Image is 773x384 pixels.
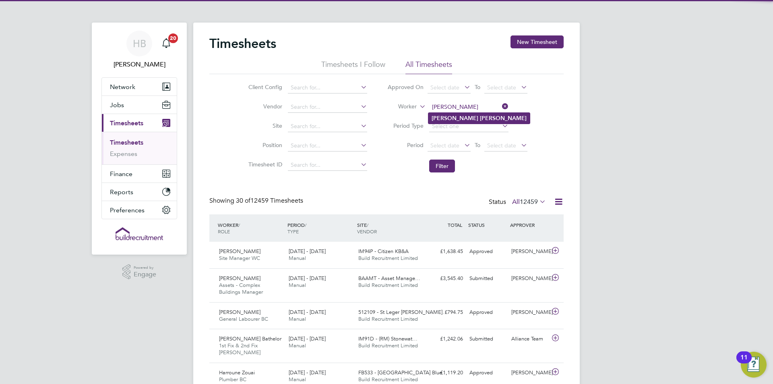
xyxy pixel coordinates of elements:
input: Search for... [429,102,508,113]
div: £794.75 [424,306,466,319]
li: All Timesheets [405,60,452,74]
span: Hayley Barrance [101,60,177,69]
span: Manual [289,255,306,262]
span: Build Recruitment Limited [358,316,418,322]
span: Assets - Complex Buildings Manager [219,282,263,295]
div: Approved [466,245,508,258]
span: Harroune Zouai [219,369,255,376]
span: Select date [430,84,459,91]
span: [DATE] - [DATE] [289,248,326,255]
input: Search for... [288,140,367,152]
span: To [472,82,483,92]
a: Expenses [110,150,137,158]
span: To [472,140,483,150]
span: HB [133,38,146,49]
span: [DATE] - [DATE] [289,275,326,282]
label: Client Config [246,83,282,91]
div: [PERSON_NAME] [508,306,550,319]
b: [PERSON_NAME] [480,115,527,122]
div: £1,638.45 [424,245,466,258]
button: Finance [102,165,177,183]
button: Jobs [102,96,177,114]
span: VENDOR [357,228,377,235]
span: Build Recruitment Limited [358,255,418,262]
div: Submitted [466,332,508,346]
span: Manual [289,282,306,289]
div: £1,242.06 [424,332,466,346]
span: Select date [430,142,459,149]
nav: Main navigation [92,23,187,255]
span: / [305,222,306,228]
button: Timesheets [102,114,177,132]
label: Approved On [387,83,424,91]
div: 11 [740,357,748,368]
input: Search for... [288,160,367,171]
span: Manual [289,342,306,349]
span: Network [110,83,135,91]
span: 1st Fix & 2nd Fix [PERSON_NAME] [219,342,260,356]
span: 12459 Timesheets [236,197,303,205]
span: IM91D - (RM) Stonewat… [358,335,418,342]
h2: Timesheets [209,35,276,52]
span: 20 [168,33,178,43]
span: Plumber BC [219,376,246,383]
li: Timesheets I Follow [321,60,385,74]
span: [PERSON_NAME] Bathelor [219,335,281,342]
span: / [238,222,240,228]
label: Timesheet ID [246,161,282,168]
span: TYPE [287,228,299,235]
span: Select date [487,84,516,91]
div: Approved [466,366,508,380]
span: [DATE] - [DATE] [289,369,326,376]
div: [PERSON_NAME] [508,245,550,258]
label: Period Type [387,122,424,129]
input: Search for... [288,121,367,132]
span: Site Manager WC [219,255,260,262]
a: HB[PERSON_NAME] [101,31,177,69]
span: Timesheets [110,119,143,127]
span: Select date [487,142,516,149]
span: FB533 - [GEOGRAPHIC_DATA] Blue… [358,369,447,376]
button: Open Resource Center, 11 new notifications [741,352,767,378]
span: [PERSON_NAME] [219,248,260,255]
span: 30 of [236,197,250,205]
div: Alliance Team [508,332,550,346]
div: [PERSON_NAME] [508,366,550,380]
span: [DATE] - [DATE] [289,335,326,342]
label: All [512,198,546,206]
span: Manual [289,316,306,322]
span: Reports [110,188,133,196]
a: 20 [158,31,174,56]
div: PERIOD [285,218,355,239]
span: General Labourer BC [219,316,268,322]
input: Search for... [288,82,367,93]
button: New Timesheet [511,35,564,48]
div: Approved [466,306,508,319]
label: Position [246,141,282,149]
div: WORKER [216,218,285,239]
button: Network [102,78,177,95]
span: [PERSON_NAME] [219,309,260,316]
span: Build Recruitment Limited [358,282,418,289]
span: Manual [289,376,306,383]
span: Build Recruitment Limited [358,342,418,349]
span: Build Recruitment Limited [358,376,418,383]
div: £3,545.40 [424,272,466,285]
b: [PERSON_NAME] [432,115,478,122]
button: Preferences [102,201,177,219]
div: £1,119.20 [424,366,466,380]
div: STATUS [466,218,508,232]
span: Finance [110,170,132,178]
input: Select one [429,121,508,132]
span: Engage [134,271,156,278]
img: buildrec-logo-retina.png [116,227,163,240]
label: Worker [380,103,417,111]
span: Powered by [134,264,156,271]
span: TOTAL [448,222,462,228]
label: Site [246,122,282,129]
div: [PERSON_NAME] [508,272,550,285]
span: Jobs [110,101,124,109]
div: SITE [355,218,425,239]
span: Preferences [110,206,145,214]
span: IM94P - Citizen KB&A [358,248,409,255]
